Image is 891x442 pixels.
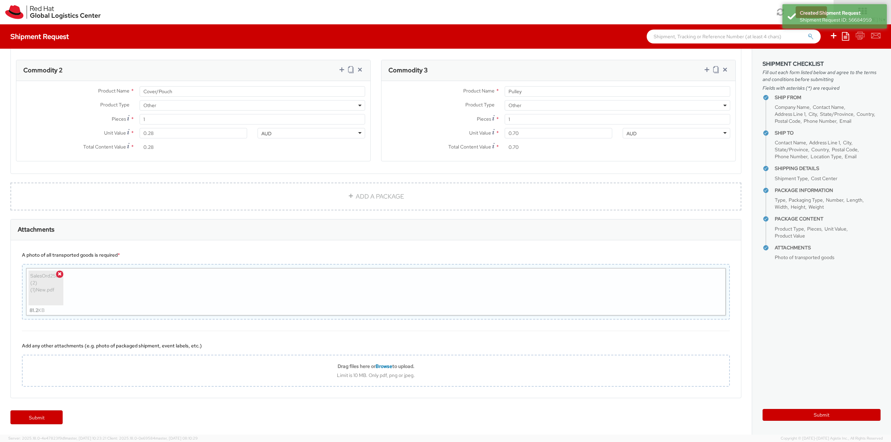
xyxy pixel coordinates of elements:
span: Unit Value [825,226,846,232]
span: Number [826,197,843,203]
span: Location Type [811,153,842,160]
span: Pieces [807,226,821,232]
h3: Commodity 3 [388,67,428,74]
span: Address Line 1 [809,139,840,146]
span: Email [839,118,851,124]
span: Postal Code [775,118,801,124]
h3: Commodity 2 [23,67,63,74]
span: Other [508,102,726,109]
span: Product Type [775,226,804,232]
div: AUD [626,130,637,137]
span: Client: 2025.18.0-0e69584 [107,436,198,441]
span: Fields with asterisks (*) are required [763,85,881,91]
div: Created Shipment Request [800,9,882,16]
span: Product Type [100,102,129,108]
strong: 81.2 [30,307,38,313]
div: Limit is 10 MB. Only pdf, png or jpeg. [23,372,729,378]
span: Fill out each form listed below and agree to the terms and conditions before submitting [763,69,881,83]
a: Submit [10,410,63,424]
span: Weight [809,204,824,210]
div: A photo of all transported goods is required [22,251,730,258]
div: AUD [261,130,271,137]
h4: Ship From [775,95,881,100]
span: Product Name [463,88,495,94]
span: Company Name [775,104,810,110]
b: Drag files here or to upload. [338,363,415,369]
span: Product Value [775,233,805,239]
div: Shipment Request ID: 56684959 [800,16,882,23]
span: Phone Number [775,153,807,160]
span: Phone Number [804,118,836,124]
span: Server: 2025.18.0-4e47823f9d1 [8,436,106,441]
span: Postal Code [832,146,858,153]
h4: Attachments [775,245,881,250]
span: Shipment Type [775,175,808,182]
span: City [843,139,851,146]
span: City [809,111,817,117]
h3: Shipment Checklist [763,61,881,67]
span: State/Province [775,146,808,153]
span: master, [DATE] 08:10:29 [155,436,198,441]
span: Height [791,204,805,210]
span: Photo of transported goods [775,254,834,260]
span: Pieces [112,116,126,122]
h3: Attachments [18,226,54,233]
div: KB [30,305,45,315]
span: Length [846,197,862,203]
span: Copyright © [DATE]-[DATE] Agistix Inc., All Rights Reserved [781,436,883,441]
span: Total Content Value [83,144,126,150]
h4: Package Information [775,188,881,193]
h4: Shipping Details [775,166,881,171]
span: master, [DATE] 10:23:21 [65,436,106,441]
h4: Ship To [775,130,881,136]
span: Total Content Value [448,144,491,150]
span: Product Type [465,102,495,108]
div: Add any other attachments (e.g. photo of packaged shipment, event labels, etc.) [22,342,730,349]
span: Contact Name [813,104,844,110]
input: Shipment, Tracking or Reference Number (at least 4 chars) [647,30,821,43]
span: Other [505,100,730,111]
span: Type [775,197,786,203]
span: Pieces [477,116,491,122]
span: Browse [376,363,392,369]
span: Email [845,153,857,160]
h4: Package Content [775,216,881,222]
span: Packaging Type [789,197,823,203]
span: Unit Value [469,130,491,136]
span: State/Province [820,111,853,117]
img: rh-logistics-00dfa346123c4ec078e1.svg [5,5,101,19]
span: Contact Name [775,139,806,146]
span: Other [143,102,361,109]
span: Country [857,111,874,117]
a: ADD A PACKAGE [10,183,741,210]
span: Country [811,146,829,153]
button: Submit [763,409,881,421]
span: Cost Center [811,175,837,182]
span: Product Name [98,88,129,94]
span: Unit Value [104,130,126,136]
h4: Shipment Request [10,33,69,40]
div: SalesOrd25191977 (2) (1)New.pdf [30,272,62,304]
span: Width [775,204,788,210]
span: Address Line 1 [775,111,805,117]
span: Other [140,100,365,111]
